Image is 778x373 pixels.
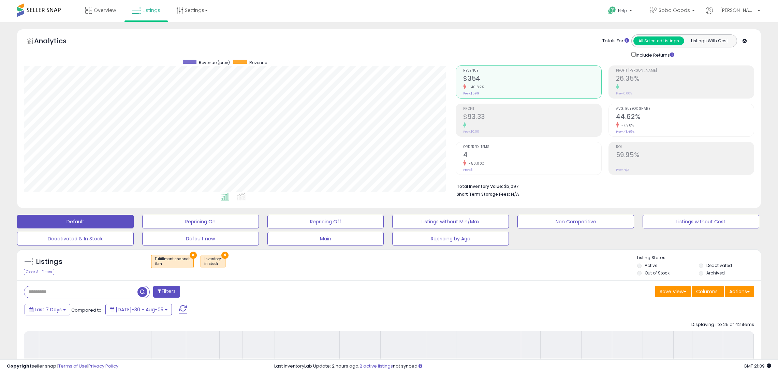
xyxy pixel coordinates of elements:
button: Actions [725,286,754,297]
span: Inventory : [204,256,222,267]
button: Save View [655,286,691,297]
strong: Copyright [7,363,32,369]
button: Columns [692,286,724,297]
h2: 59.95% [616,151,754,160]
label: Deactivated [706,263,732,268]
span: Ordered Items [463,145,601,149]
span: Revenue [463,69,601,73]
span: Last 7 Days [35,306,62,313]
small: Prev: $0.00 [463,130,479,134]
a: Privacy Policy [88,363,118,369]
button: Repricing Off [267,215,384,228]
div: seller snap | | [7,363,118,370]
button: × [221,252,229,259]
span: Sobo Goods [659,7,690,14]
button: × [190,252,197,259]
span: Revenue (prev) [199,60,230,65]
small: Prev: 8 [463,168,472,172]
button: Last 7 Days [25,304,70,315]
span: Help [618,8,627,14]
div: Clear All Filters [24,269,54,275]
a: Hi [PERSON_NAME] [706,7,760,22]
small: -40.82% [466,85,484,90]
b: Short Term Storage Fees: [457,191,510,197]
div: Displaying 1 to 25 of 42 items [691,322,754,328]
small: Prev: $599 [463,91,479,95]
span: ROI [616,145,754,149]
button: Listings without Min/Max [392,215,509,228]
h2: $93.33 [463,113,601,122]
h2: 44.62% [616,113,754,122]
div: in stock [204,262,222,266]
span: [DATE]-30 - Aug-05 [116,306,163,313]
p: Listing States: [637,255,761,261]
span: Hi [PERSON_NAME] [715,7,755,14]
button: Filters [153,286,180,298]
button: Non Competitive [517,215,634,228]
button: All Selected Listings [633,36,684,45]
button: [DATE]-30 - Aug-05 [105,304,172,315]
span: N/A [511,191,519,197]
h5: Listings [36,257,62,267]
a: Terms of Use [58,363,87,369]
a: 2 active listings [359,363,393,369]
div: Last InventoryLab Update: 2 hours ago, not synced. [274,363,771,370]
button: Listings without Cost [643,215,759,228]
label: Active [645,263,657,268]
span: Revenue [249,60,267,65]
button: Deactivated & In Stock [17,232,134,245]
button: Default new [142,232,259,245]
small: Prev: N/A [616,168,629,172]
span: Overview [94,7,116,14]
small: -7.98% [619,123,634,128]
div: fbm [155,262,190,266]
span: Avg. Buybox Share [616,107,754,111]
span: Compared to: [71,307,103,313]
a: Help [603,1,639,22]
h2: 26.35% [616,75,754,84]
b: Total Inventory Value: [457,183,503,189]
button: Repricing On [142,215,259,228]
i: Get Help [608,6,616,15]
label: Archived [706,270,725,276]
li: $3,097 [457,182,749,190]
h5: Analytics [34,36,80,47]
span: Listings [143,7,160,14]
span: Profit [PERSON_NAME] [616,69,754,73]
small: Prev: 0.00% [616,91,632,95]
button: Main [267,232,384,245]
h2: 4 [463,151,601,160]
button: Listings With Cost [684,36,735,45]
small: Prev: 48.49% [616,130,634,134]
span: Fulfillment channel : [155,256,190,267]
span: Profit [463,107,601,111]
label: Out of Stock [645,270,670,276]
small: -50.00% [466,161,485,166]
div: Include Returns [626,51,682,59]
button: Default [17,215,134,228]
span: Columns [696,288,718,295]
div: Totals For [602,38,629,44]
span: 2025-08-13 21:39 GMT [744,363,771,369]
h2: $354 [463,75,601,84]
button: Repricing by Age [392,232,509,245]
